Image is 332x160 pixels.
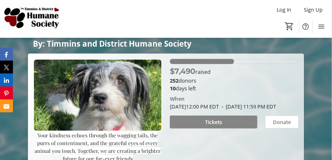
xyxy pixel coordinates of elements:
span: Tickets [205,118,222,126]
span: Sign Up [304,6,323,14]
b: 252 [170,77,179,84]
img: Timmins and District Humane Society's Logo [4,3,61,35]
p: donors [170,77,299,85]
span: 10 [170,85,176,92]
div: 49.93333333333334% of fundraising goal reached [170,59,299,64]
button: Donate [265,116,299,129]
button: Log In [272,5,296,15]
p: By: Timmins and District Humane Society [33,40,299,48]
img: Campaign CTA Media Photo [33,59,162,132]
span: Log In [277,6,291,14]
span: Donate [273,118,291,126]
span: - [219,103,226,110]
span: [DATE] 12:00 PM EDT [170,103,219,110]
span: $7,490 [170,66,195,76]
p: days left [170,85,299,92]
button: Cart [284,20,295,32]
button: Menu [315,20,328,33]
button: Sign Up [299,5,328,15]
div: When [170,95,185,103]
button: Help [299,20,312,33]
button: Tickets [170,116,257,129]
span: [DATE] 11:59 PM EDT [219,103,276,110]
p: raised [170,65,211,77]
